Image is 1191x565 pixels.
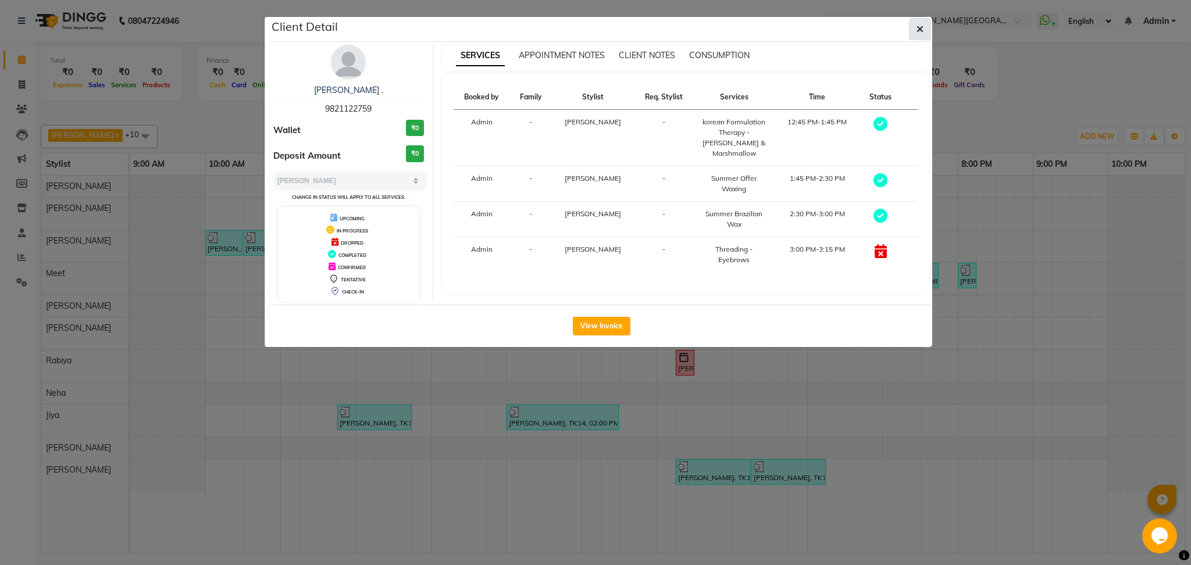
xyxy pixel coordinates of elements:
span: CHECK-IN [342,289,364,295]
th: Booked by [454,85,510,110]
span: APPOINTMENT NOTES [519,50,605,60]
td: Admin [454,166,510,202]
th: Status [860,85,901,110]
div: Summer Brazilian Wax [701,209,768,230]
h5: Client Detail [272,18,338,35]
span: CLIENT NOTES [619,50,675,60]
td: 3:00 PM-3:15 PM [775,237,860,273]
th: Req. Stylist [633,85,693,110]
span: UPCOMING [340,216,365,221]
span: SERVICES [456,45,505,66]
span: [PERSON_NAME] [565,174,621,183]
span: TENTATIVE [341,277,366,282]
img: avatar [331,45,366,80]
span: COMPLETED [338,252,366,258]
div: korean Formulation Therapy - [PERSON_NAME] & Marshmallow [701,117,768,159]
td: - [633,110,693,166]
td: - [510,110,552,166]
span: [PERSON_NAME] [565,117,621,126]
span: [PERSON_NAME] [565,245,621,253]
th: Stylist [552,85,633,110]
td: - [510,237,552,273]
iframe: chat widget [1142,518,1179,553]
div: Threading - Eyebrows [701,244,768,265]
th: Services [694,85,775,110]
a: [PERSON_NAME] . [314,85,383,95]
td: - [633,202,693,237]
td: - [510,202,552,237]
button: View Invoice [573,317,630,335]
span: 9821122759 [325,103,372,114]
td: 2:30 PM-3:00 PM [775,202,860,237]
span: Wallet [273,124,301,137]
h3: ₹0 [406,120,424,137]
td: 12:45 PM-1:45 PM [775,110,860,166]
span: DROPPED [341,240,363,246]
td: Admin [454,237,510,273]
span: CONFIRMED [338,264,366,270]
h3: ₹0 [406,145,424,162]
span: CONSUMPTION [689,50,750,60]
span: IN PROGRESS [337,228,368,234]
td: Admin [454,202,510,237]
small: Change in status will apply to all services. [292,194,405,200]
td: - [510,166,552,202]
th: Family [510,85,552,110]
td: - [633,166,693,202]
td: Admin [454,110,510,166]
span: [PERSON_NAME] [565,209,621,218]
div: Summer Offer Waxing [701,173,768,194]
th: Time [775,85,860,110]
span: Deposit Amount [273,149,341,163]
td: 1:45 PM-2:30 PM [775,166,860,202]
td: - [633,237,693,273]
